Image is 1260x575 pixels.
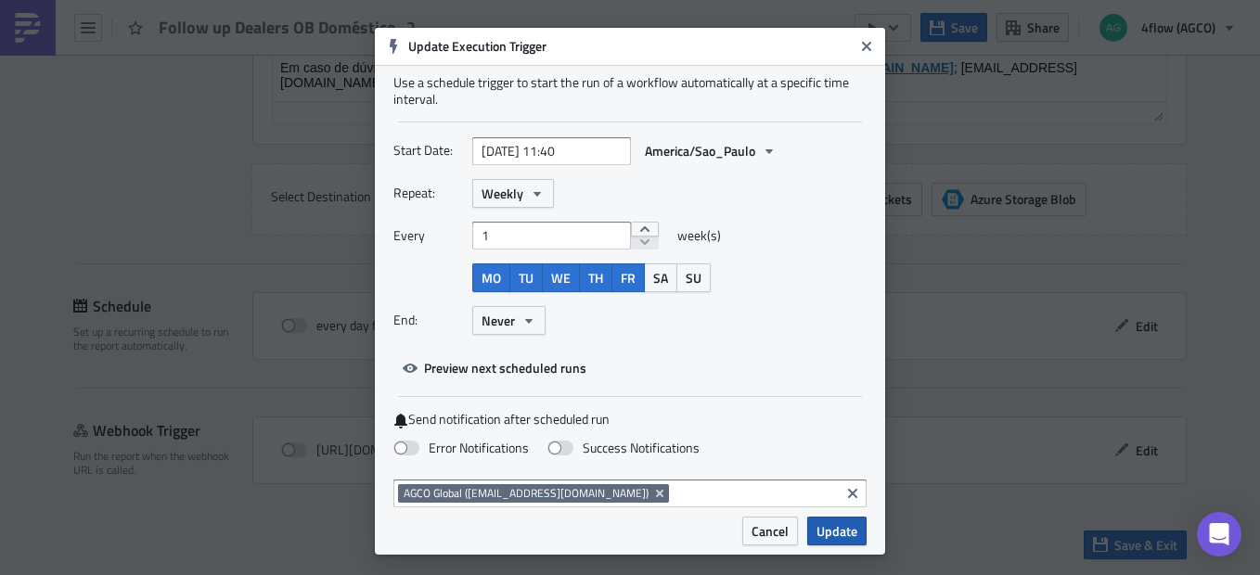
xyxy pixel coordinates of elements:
button: Cancel [742,517,798,545]
button: MO [472,263,510,292]
span: Segue follow up referente as notas fiscais que já estão em processo de transportes com sua respec... [7,89,884,104]
button: Preview next scheduled runs [393,353,596,382]
button: Remove Tag [652,484,669,503]
strong: [EMAIL_ADDRESS][DOMAIN_NAME] [455,130,681,145]
span: AGCO Global ([EMAIL_ADDRESS][DOMAIN_NAME]) [404,486,649,501]
div: Use a schedule trigger to start the run of a workflow automatically at a specific time interval. [393,74,867,108]
h6: Update Execution Trigger [408,38,854,55]
span: Em caso de dúvidas ou solicitações de urgência, gentileza enviar email para : ; [EMAIL_ADDRESS][D... [7,130,804,160]
button: increment [631,222,659,236]
span: TU [519,268,534,287]
button: SA [644,263,677,292]
label: Every [393,222,463,249]
span: Never [482,311,515,330]
button: WE [542,263,580,292]
span: Preview next scheduled runs [424,358,586,377]
label: Success Notifications [547,440,700,456]
button: TU [509,263,543,292]
button: Close [853,32,881,60]
label: End: [393,306,463,334]
span: WE [551,268,571,287]
span: FR [621,268,636,287]
button: America/Sao_Paulo [636,136,786,165]
label: Send notification after scheduled run [393,411,867,428]
span: Weekly [482,184,523,203]
span: week(s) [677,222,721,249]
span: Update [816,521,857,541]
button: decrement [631,236,659,250]
span: TH [588,268,603,287]
div: Open Intercom Messenger [1197,512,1241,556]
span: MO [482,268,501,287]
span: America/Sao_Paulo [645,141,755,160]
span: Olá, tudo bem? [7,7,96,22]
button: SU [676,263,711,292]
span: SA [653,268,668,287]
label: Error Notifications [393,440,529,456]
span: SU [686,268,701,287]
label: Repeat: [393,179,463,207]
button: FR [611,263,645,292]
button: Update [807,517,867,545]
input: YYYY-MM-DD HH:mm [472,137,631,165]
button: Clear selected items [842,482,864,505]
button: TH [579,263,612,292]
body: Rich Text Area. Press ALT-0 for help. [7,7,886,160]
button: Never [472,306,546,335]
label: Start Date: [393,136,463,164]
span: Cancel [752,521,789,541]
button: Weekly [472,179,554,208]
span: Prezado amigo concessionário, [7,48,188,63]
